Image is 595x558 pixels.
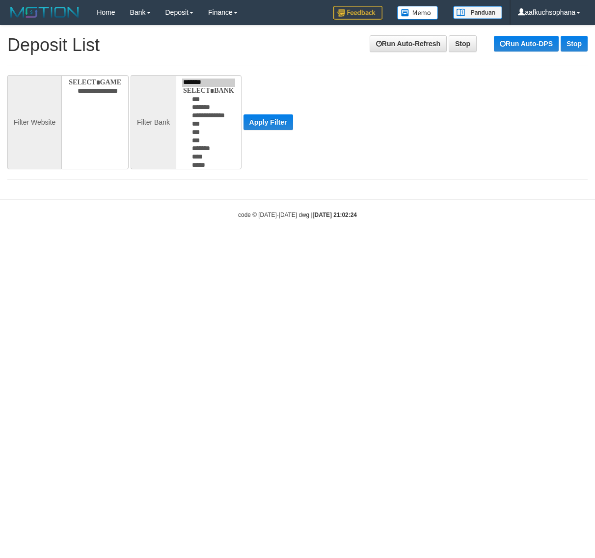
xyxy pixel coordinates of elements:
img: Feedback.jpg [333,6,382,20]
img: panduan.png [453,6,502,19]
a: Stop [561,36,588,52]
button: Apply Filter [243,114,293,130]
img: Button%20Memo.svg [397,6,438,20]
a: Stop [449,35,477,52]
h1: Deposit List [7,35,588,55]
a: Run Auto-DPS [494,36,559,52]
strong: [DATE] 21:02:24 [313,212,357,218]
a: Run Auto-Refresh [370,35,447,52]
div: Filter Website [7,75,61,169]
small: code © [DATE]-[DATE] dwg | [238,212,357,218]
img: MOTION_logo.png [7,5,82,20]
div: Filter Bank [131,75,176,169]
